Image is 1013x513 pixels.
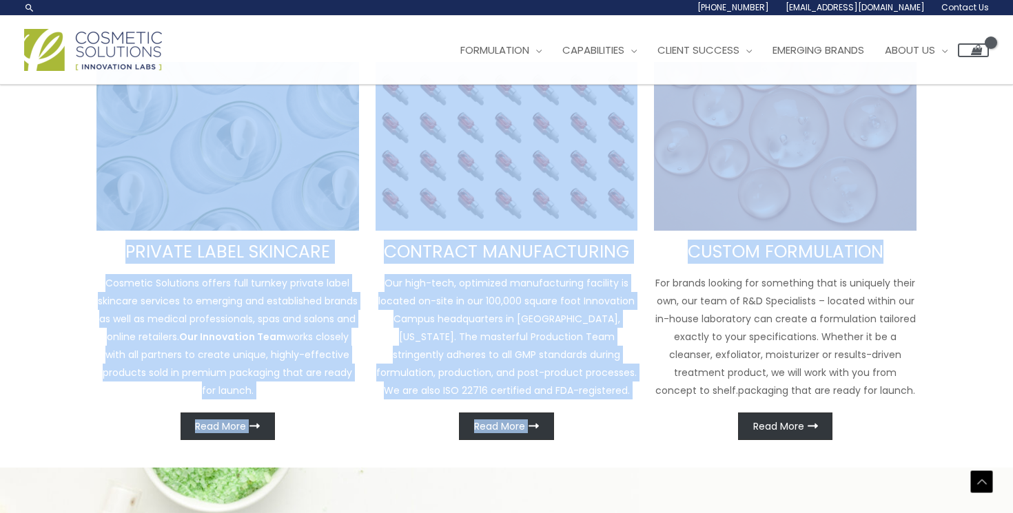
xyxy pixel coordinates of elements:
[96,62,359,231] img: turnkey private label skincare
[195,421,246,431] span: Read More
[440,30,989,71] nav: Site Navigation
[24,29,162,71] img: Cosmetic Solutions Logo
[647,30,762,71] a: Client Success
[376,274,638,399] p: Our high-tech, optimized manufacturing facility is located on-site in our 100,000 square foot Inn...
[657,43,739,57] span: Client Success
[376,241,638,264] h3: CONTRACT MANUFACTURING
[562,43,624,57] span: Capabilities
[874,30,958,71] a: About Us
[697,1,769,13] span: [PHONE_NUMBER]
[654,241,917,264] h3: CUSTOM FORMULATION
[474,421,525,431] span: Read More
[459,412,553,440] a: Read More
[96,241,359,264] h3: PRIVATE LABEL SKINCARE
[885,43,935,57] span: About Us
[654,274,917,399] p: For brands looking for something that is uniquely their own, our team of R&D Specialists – locate...
[24,2,35,13] a: Search icon link
[179,330,286,344] strong: Our Innovation Team
[96,274,359,399] p: Cosmetic Solutions offers full turnkey private label skincare services to emerging and establishe...
[450,30,552,71] a: Formulation
[738,412,832,440] a: Read More
[460,43,529,57] span: Formulation
[941,1,989,13] span: Contact Us
[753,421,804,431] span: Read More
[772,43,864,57] span: Emerging Brands
[654,62,917,231] img: Custom Formulation
[786,1,925,13] span: [EMAIL_ADDRESS][DOMAIN_NAME]
[762,30,874,71] a: Emerging Brands
[552,30,647,71] a: Capabilities
[376,62,638,231] img: Contract Manufacturing
[181,412,275,440] a: Read More
[958,43,989,57] a: View Shopping Cart, empty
